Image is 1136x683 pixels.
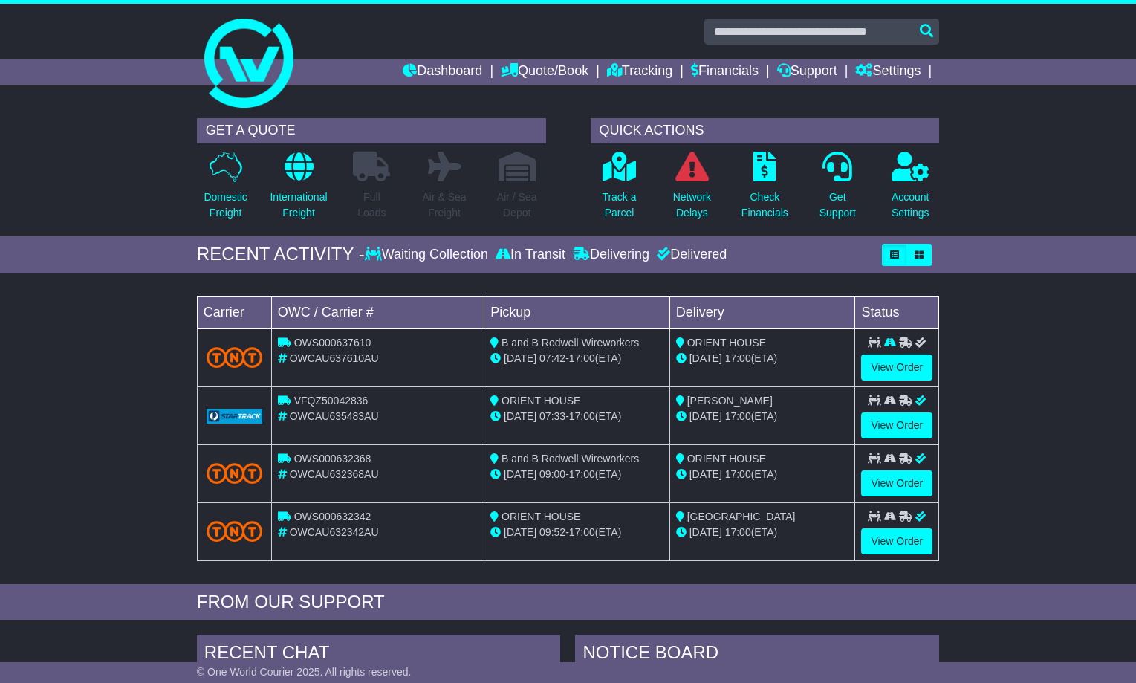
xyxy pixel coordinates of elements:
[855,296,939,328] td: Status
[197,666,412,678] span: © One World Courier 2025. All rights reserved.
[861,528,932,554] a: View Order
[197,296,271,328] td: Carrier
[676,525,849,540] div: (ETA)
[741,190,788,221] p: Check Financials
[203,151,247,229] a: DomesticFreight
[689,410,722,422] span: [DATE]
[676,467,849,482] div: (ETA)
[689,468,722,480] span: [DATE]
[504,468,536,480] span: [DATE]
[365,247,492,263] div: Waiting Collection
[687,395,773,407] span: [PERSON_NAME]
[569,410,595,422] span: 17:00
[490,467,663,482] div: - (ETA)
[290,468,379,480] span: OWCAU632368AU
[539,468,565,480] span: 09:00
[294,453,371,464] span: OWS000632368
[501,59,588,85] a: Quote/Book
[207,521,262,541] img: TNT_Domestic.png
[672,151,712,229] a: NetworkDelays
[741,151,789,229] a: CheckFinancials
[689,352,722,364] span: [DATE]
[861,355,932,381] a: View Order
[591,118,940,143] div: QUICK ACTIONS
[403,59,482,85] a: Dashboard
[204,190,247,221] p: Domestic Freight
[725,468,751,480] span: 17:00
[294,337,371,349] span: OWS000637610
[539,526,565,538] span: 09:52
[502,395,580,407] span: ORIENT HOUSE
[575,635,939,675] div: NOTICE BOARD
[197,244,365,265] div: RECENT ACTIVITY -
[861,470,932,496] a: View Order
[569,526,595,538] span: 17:00
[492,247,569,263] div: In Transit
[504,410,536,422] span: [DATE]
[569,247,653,263] div: Delivering
[197,592,939,613] div: FROM OUR SUPPORT
[207,409,262,424] img: GetCarrierServiceLogo
[504,352,536,364] span: [DATE]
[602,190,636,221] p: Track a Parcel
[819,151,857,229] a: GetSupport
[725,410,751,422] span: 17:00
[669,296,855,328] td: Delivery
[691,59,759,85] a: Financials
[207,347,262,367] img: TNT_Domestic.png
[207,463,262,483] img: TNT_Domestic.png
[269,151,328,229] a: InternationalFreight
[855,59,921,85] a: Settings
[607,59,672,85] a: Tracking
[676,351,849,366] div: (ETA)
[777,59,837,85] a: Support
[497,190,537,221] p: Air / Sea Depot
[601,151,637,229] a: Track aParcel
[892,190,929,221] p: Account Settings
[504,526,536,538] span: [DATE]
[687,337,766,349] span: ORIENT HOUSE
[676,409,849,424] div: (ETA)
[861,412,932,438] a: View Order
[569,468,595,480] span: 17:00
[197,118,546,143] div: GET A QUOTE
[569,352,595,364] span: 17:00
[502,511,580,522] span: ORIENT HOUSE
[294,511,371,522] span: OWS000632342
[270,190,327,221] p: International Freight
[725,526,751,538] span: 17:00
[271,296,484,328] td: OWC / Carrier #
[490,525,663,540] div: - (ETA)
[819,190,856,221] p: Get Support
[502,337,639,349] span: B and B Rodwell Wireworkers
[687,511,796,522] span: [GEOGRAPHIC_DATA]
[290,526,379,538] span: OWCAU632342AU
[725,352,751,364] span: 17:00
[197,635,561,675] div: RECENT CHAT
[294,395,369,407] span: VFQZ50042836
[490,351,663,366] div: - (ETA)
[484,296,670,328] td: Pickup
[891,151,930,229] a: AccountSettings
[539,410,565,422] span: 07:33
[422,190,466,221] p: Air & Sea Freight
[290,410,379,422] span: OWCAU635483AU
[689,526,722,538] span: [DATE]
[490,409,663,424] div: - (ETA)
[687,453,766,464] span: ORIENT HOUSE
[673,190,711,221] p: Network Delays
[290,352,379,364] span: OWCAU637610AU
[353,190,390,221] p: Full Loads
[539,352,565,364] span: 07:42
[653,247,727,263] div: Delivered
[502,453,639,464] span: B and B Rodwell Wireworkers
